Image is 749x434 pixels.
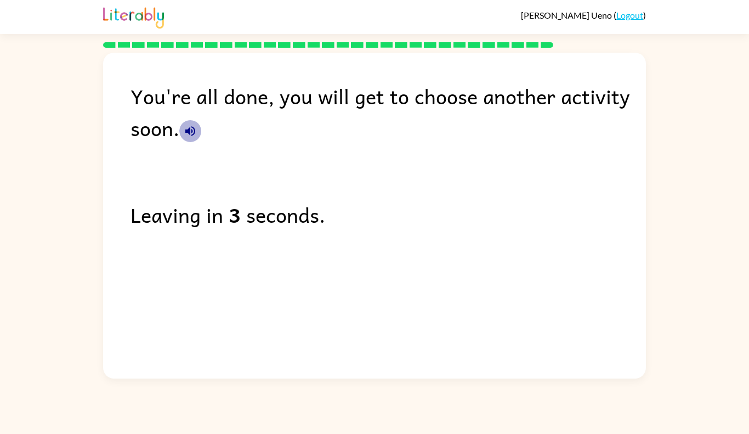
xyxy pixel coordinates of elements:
b: 3 [229,199,241,230]
img: Literably [103,4,164,29]
div: You're all done, you will get to choose another activity soon. [130,80,646,144]
a: Logout [616,10,643,20]
div: Leaving in seconds. [130,199,646,230]
div: ( ) [521,10,646,20]
span: [PERSON_NAME] Ueno [521,10,614,20]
